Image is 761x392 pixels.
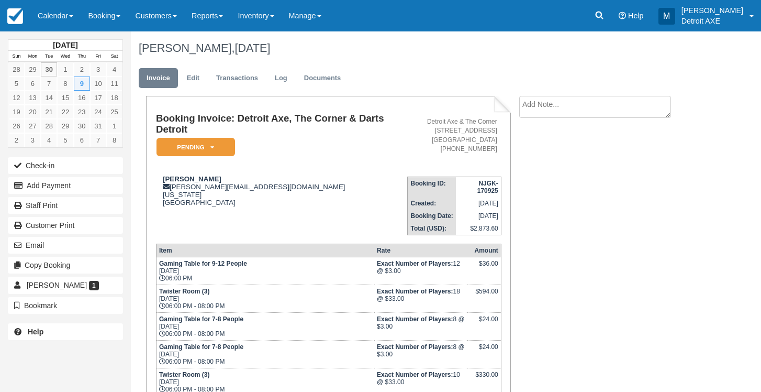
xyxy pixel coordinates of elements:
button: Copy Booking [8,257,123,274]
td: $2,873.60 [456,222,501,235]
strong: Gaming Table for 7-8 People [159,343,243,351]
a: 7 [90,133,106,147]
th: Thu [74,51,90,62]
th: Created: [408,197,456,210]
a: 27 [25,119,41,133]
a: 11 [106,77,122,91]
th: Fri [90,51,106,62]
td: 18 @ $33.00 [374,285,467,312]
a: 4 [106,62,122,77]
span: [PERSON_NAME] [27,281,87,289]
a: Staff Print [8,197,123,214]
a: [PERSON_NAME] 1 [8,277,123,293]
a: 13 [25,91,41,105]
span: 1 [89,281,99,290]
strong: Gaming Table for 9-12 People [159,260,247,267]
a: 25 [106,105,122,119]
a: Help [8,323,123,340]
th: Sat [106,51,122,62]
th: Amount [467,244,501,257]
a: 5 [57,133,73,147]
td: [DATE] 06:00 PM - 08:00 PM [156,340,374,368]
strong: [DATE] [53,41,77,49]
p: [PERSON_NAME] [681,5,743,16]
a: 24 [90,105,106,119]
div: $36.00 [470,260,498,276]
th: Item [156,244,374,257]
td: [DATE] [456,210,501,222]
th: Booking ID: [408,177,456,197]
td: 12 @ $3.00 [374,257,467,285]
a: Edit [179,68,207,89]
a: 6 [25,77,41,91]
div: $24.00 [470,343,498,359]
a: 14 [41,91,57,105]
strong: Exact Number of Players [377,288,453,295]
a: Transactions [208,68,266,89]
strong: Twister Room (3) [159,288,209,295]
div: $330.00 [470,371,498,387]
a: 22 [57,105,73,119]
div: M [658,8,675,25]
a: 6 [74,133,90,147]
span: [DATE] [234,41,270,55]
a: 28 [41,119,57,133]
a: 26 [8,119,25,133]
a: 30 [74,119,90,133]
img: checkfront-main-nav-mini-logo.png [7,8,23,24]
h1: [PERSON_NAME], [139,42,694,55]
i: Help [619,12,626,19]
a: 4 [41,133,57,147]
td: [DATE] 06:00 PM [156,257,374,285]
a: 31 [90,119,106,133]
a: 15 [57,91,73,105]
td: 8 @ $3.00 [374,312,467,340]
a: Invoice [139,68,178,89]
a: 1 [106,119,122,133]
a: Pending [156,137,231,157]
th: Tue [41,51,57,62]
th: Sun [8,51,25,62]
a: 1 [57,62,73,77]
a: 3 [90,62,106,77]
a: Log [267,68,295,89]
strong: Exact Number of Players [377,260,453,267]
strong: Gaming Table for 7-8 People [159,315,243,323]
a: 5 [8,77,25,91]
a: 23 [74,105,90,119]
a: 21 [41,105,57,119]
a: Customer Print [8,217,123,234]
a: 10 [90,77,106,91]
a: Documents [296,68,349,89]
a: 18 [106,91,122,105]
strong: [PERSON_NAME] [163,175,221,183]
b: Help [28,328,43,336]
th: Wed [57,51,73,62]
address: Detroit Axe & The Corner [STREET_ADDRESS] [GEOGRAPHIC_DATA] [PHONE_NUMBER] [411,117,497,154]
a: 28 [8,62,25,77]
a: 19 [8,105,25,119]
strong: Twister Room (3) [159,371,209,378]
td: 8 @ $3.00 [374,340,467,368]
a: 3 [25,133,41,147]
button: Email [8,237,123,254]
th: Rate [374,244,467,257]
a: 20 [25,105,41,119]
td: [DATE] 06:00 PM - 08:00 PM [156,312,374,340]
th: Booking Date: [408,210,456,222]
em: Pending [156,138,235,156]
strong: Exact Number of Players [377,343,453,351]
h1: Booking Invoice: Detroit Axe, The Corner & Darts Detroit [156,113,408,135]
strong: Exact Number of Players [377,371,453,378]
td: [DATE] [456,197,501,210]
td: [DATE] 06:00 PM - 08:00 PM [156,285,374,312]
button: Bookmark [8,297,123,314]
p: Detroit AXE [681,16,743,26]
a: 2 [74,62,90,77]
a: 7 [41,77,57,91]
span: Help [628,12,644,20]
th: Mon [25,51,41,62]
div: $594.00 [470,288,498,303]
a: 29 [57,119,73,133]
a: 17 [90,91,106,105]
